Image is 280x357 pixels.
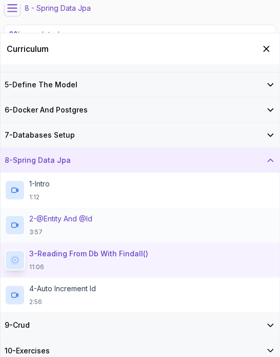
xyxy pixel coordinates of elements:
p: 3:57 [29,228,92,236]
h3: 7 - Databases Setup [5,130,75,140]
p: 3 - Reading From Db With Findall() [29,249,148,259]
h2: Curriculum [7,43,49,55]
button: 4-Auto Increment Id2:56 [5,284,275,306]
p: 1 - Intro [29,179,50,189]
h3: 6 - Docker And Postgres [5,105,88,115]
h3: 5 - Define The Model [5,80,77,90]
p: 2:56 [29,298,96,306]
h3: 9 - Crud [5,320,30,330]
button: 5-Define The Model [1,72,279,97]
button: 2-@Entity And @Id3:57 [5,214,275,236]
button: 7-Databases Setup [1,123,279,147]
button: 9-Crud [1,313,279,337]
p: 8 - Spring Data Jpa [25,3,91,13]
h3: 8 - Spring Data Jpa [5,155,71,165]
button: 6-Docker And Postgres [1,98,279,122]
span: 0 % [9,30,21,39]
button: 3-Reading From Db With Findall()11:06 [5,249,275,271]
button: 1-Intro1:12 [5,179,275,201]
p: 2 - @Entity And @Id [29,214,92,224]
p: 1:12 [29,193,50,201]
h3: 10 - Exercises [5,345,50,355]
p: 11:06 [29,263,148,271]
button: Hide Curriculum for mobile [259,42,273,56]
button: 8-Spring Data Jpa [1,148,279,173]
span: completed [9,30,59,39]
p: 4 - Auto Increment Id [29,284,96,294]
